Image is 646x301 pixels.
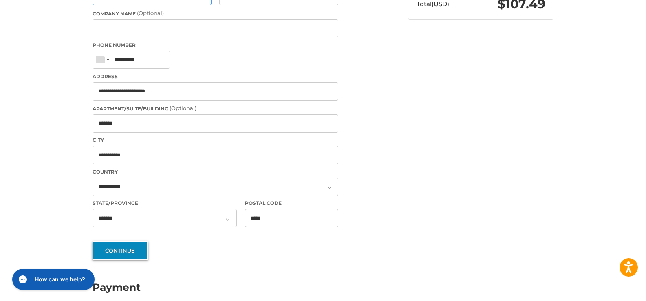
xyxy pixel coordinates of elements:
label: Phone Number [93,42,338,49]
label: Postal Code [245,200,339,207]
label: Company Name [93,9,338,18]
button: Continue [93,241,148,260]
small: (Optional) [137,10,164,16]
label: Country [93,168,338,176]
small: (Optional) [170,105,196,111]
iframe: Gorgias live chat messenger [8,266,97,293]
label: Apartment/Suite/Building [93,104,338,112]
iframe: Google Customer Reviews [579,279,646,301]
label: Address [93,73,338,80]
label: City [93,136,338,144]
h2: Payment [93,281,141,294]
label: State/Province [93,200,237,207]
